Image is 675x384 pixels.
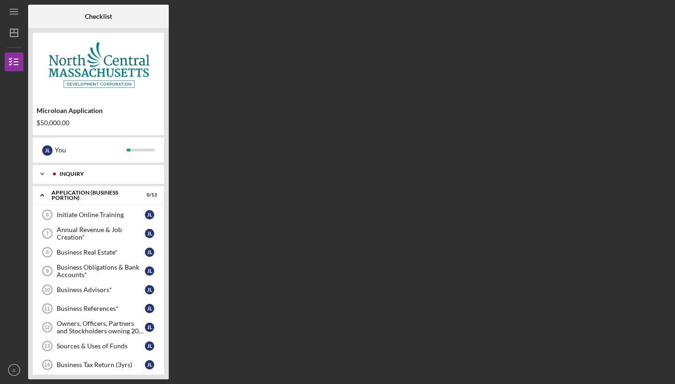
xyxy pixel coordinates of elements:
tspan: 10 [44,287,50,293]
div: J L [145,341,154,351]
tspan: 11 [44,306,50,311]
tspan: 8 [46,249,49,255]
text: JL [12,368,17,373]
div: Business References* [57,305,145,312]
div: J L [145,266,154,276]
div: J L [145,248,154,257]
button: JL [5,361,23,379]
div: Business Tax Return (3yrs) [57,361,145,369]
div: $50,000.00 [37,119,160,127]
div: Business Real Estate* [57,248,145,256]
a: 10Business Advisors*JL [37,280,159,299]
a: 8Business Real Estate*JL [37,243,159,262]
a: 12Owners, Officers, Partners and Stockholders owning 20% or more*JL [37,318,159,337]
div: INQUIRY [60,171,152,177]
div: Business Obligations & Bank Accounts* [57,264,145,279]
tspan: 9 [46,268,49,274]
b: Checklist [85,13,112,20]
tspan: 7 [46,231,49,236]
img: Product logo [33,38,164,94]
tspan: 13 [44,343,50,349]
div: Business Advisors* [57,286,145,294]
a: 14Business Tax Return (3yrs)JL [37,355,159,374]
a: 7Annual Revenue & Job Creation*JL [37,224,159,243]
tspan: 6 [46,212,49,218]
a: 6Initiate Online TrainingJL [37,205,159,224]
div: J L [145,323,154,332]
div: Sources & Uses of Funds [57,342,145,350]
div: Annual Revenue & Job Creation* [57,226,145,241]
div: J L [145,360,154,369]
div: J L [145,210,154,219]
div: J L [145,285,154,294]
tspan: 12 [44,324,50,330]
div: You [55,142,127,158]
div: J L [145,229,154,238]
div: Owners, Officers, Partners and Stockholders owning 20% or more* [57,320,145,335]
a: 13Sources & Uses of FundsJL [37,337,159,355]
div: J L [145,304,154,313]
a: 11Business References*JL [37,299,159,318]
div: J L [42,145,52,156]
div: APPLICATION (BUSINESS PORTION) [52,190,134,201]
div: Microloan Application [37,107,160,114]
a: 9Business Obligations & Bank Accounts*JL [37,262,159,280]
tspan: 14 [44,362,50,368]
div: 0 / 13 [140,192,157,198]
div: Initiate Online Training [57,211,145,218]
